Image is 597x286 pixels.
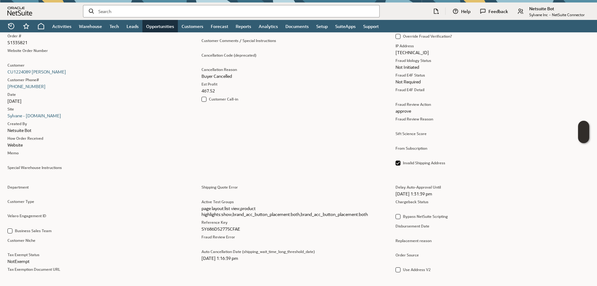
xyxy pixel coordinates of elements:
span: Netsuite Bot [7,127,31,133]
a: From Subscription [396,146,427,151]
a: Replacement reason [396,238,432,243]
a: Customer Type [7,199,34,204]
a: Chargeback Status [396,199,428,204]
span: SY686D52775CFAE [201,226,386,232]
a: CU1224089 [PERSON_NAME] [7,69,67,75]
a: Cancellation Code (deprecated) [201,53,256,58]
a: Cancellation Reason [201,67,237,72]
span: Tech [109,23,119,29]
a: Sift Science Score [396,131,427,136]
a: Tax Exemption Document URL [7,267,60,272]
iframe: Click here to launch Oracle Guided Learning Help Panel [578,121,589,143]
input: Search [98,8,374,14]
span: [DATE] 1:16:39 pm [201,255,386,261]
span: Warehouse [79,23,102,29]
a: Auto Cancellation Date (shipping_wait_time_long_threshold_date) [201,249,315,254]
a: Customer [7,63,25,68]
span: 467.52 [201,88,386,94]
span: Buyer Cancelled [201,73,232,79]
span: Leads [127,23,139,29]
a: Customers [178,20,207,32]
a: Reference Key [201,220,228,225]
span: Customers [182,23,203,29]
a: Site [7,106,14,111]
span: approve [396,108,580,114]
a: Fraud E4F Detail [396,87,424,92]
a: Business Sales Team [15,228,52,233]
a: Website Order Number [7,48,48,53]
span: Forecast [211,23,228,29]
label: Help [461,8,470,14]
a: Velaro Engagement ID [7,213,46,218]
a: Reports [232,20,255,32]
a: How Order Received [7,136,43,141]
div: Help [449,5,475,17]
span: Not Required [396,79,580,85]
a: Use Address V2 [403,267,431,272]
div: Shortcuts [19,20,34,32]
a: Opportunities [142,20,178,32]
span: page layout:list view,product highlights:show,brand_acc_button_placement:both,brand_acc_button_pl... [201,205,386,217]
a: Fraud Review Error [201,234,235,239]
span: [TECHNICAL_ID] [396,49,580,55]
a: Order # [7,33,21,38]
a: Customer Call-in [209,96,238,101]
svg: Home [37,22,45,30]
a: Forecast [207,20,232,32]
a: Override Fraud Verification? [403,34,452,39]
svg: logo [7,7,32,16]
span: [DATE] 1:31:39 pm [396,191,580,197]
a: Activities [49,20,75,32]
a: Fraud E4F Status [396,73,425,77]
a: Invalid Shipping Address [403,160,445,165]
span: Reports [236,23,251,29]
span: Not Initiated [396,64,580,70]
a: Active Test Groups [201,199,234,204]
a: Analytics [255,20,282,32]
a: SuiteApps [331,20,359,32]
span: Opportunities [146,23,174,29]
a: Recent Records [4,20,19,32]
a: Documents [282,20,312,32]
div: Create New [430,5,442,17]
label: Feedback [488,8,508,14]
span: Analytics [259,23,278,29]
a: Customer Comments / Special Instructions [201,38,276,43]
a: Sylvane - [DOMAIN_NAME] [7,113,62,119]
a: Warehouse [75,20,106,32]
a: Fraud Idology Status [396,58,431,63]
a: Shipping Quote Error [201,185,238,190]
a: Order Source [396,252,419,257]
a: [PHONE_NUMBER] [7,83,45,89]
a: Department [7,185,29,190]
a: Est Profit [201,82,217,87]
a: Fraud Review Reason [396,116,433,121]
a: Home [34,20,49,32]
a: Delay Auto-Approval Until [396,185,441,190]
span: Activities [52,23,72,29]
a: IP Address [396,43,414,48]
span: Website [7,142,23,148]
a: Tax Exempt Status [7,252,39,257]
span: SuiteApps [335,23,356,29]
a: Fraud Review Action [396,102,431,107]
a: Created By [7,121,27,126]
span: Documents [285,23,309,29]
span: NetSuite Connector [552,12,585,17]
a: Bypass NetSuite Scripting [403,214,448,219]
div: Change Role [514,5,590,17]
a: Customer Phone# [7,77,39,82]
span: S1335821 [7,40,192,45]
svg: Recent Records [7,22,15,30]
a: Customer Niche [7,238,35,243]
span: Setup [316,23,328,29]
a: Tech [106,20,123,32]
span: Support [363,23,379,29]
span: [DATE] [7,98,192,104]
a: Disbursement Date [396,223,429,228]
a: Support [359,20,382,32]
a: Setup [312,20,331,32]
a: Date [7,92,16,97]
a: Special Warehouse Instructions [7,165,62,170]
span: NotExempt [7,258,30,264]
